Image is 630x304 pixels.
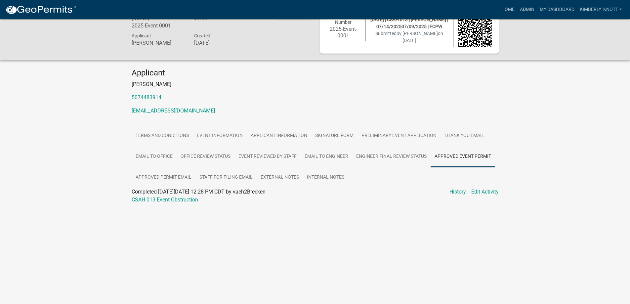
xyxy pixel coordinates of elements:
[132,189,266,195] span: Completed [DATE][DATE] 12:28 PM CDT by vaeh2Brecken
[537,3,577,16] a: My Dashboard
[132,22,185,29] h6: 2025-Event-0001
[132,94,161,101] a: 5074483914
[234,146,301,167] a: Event Reviewed by Staff
[311,125,357,147] a: Signature Form
[357,125,441,147] a: Preliminary Event Application
[194,33,210,38] span: Created
[257,167,303,188] a: External Notes
[458,13,492,47] img: QR code
[132,125,193,147] a: Terms and Conditions
[449,188,466,196] a: History
[132,40,185,46] h6: [PERSON_NAME]
[132,33,151,38] span: Applicant
[517,3,537,16] a: Admin
[132,108,215,114] a: [EMAIL_ADDRESS][DOMAIN_NAME]
[499,3,517,16] a: Home
[132,146,177,167] a: Email to Office
[132,80,499,88] p: [PERSON_NAME]
[193,125,247,147] a: Event Information
[335,20,352,25] span: Number
[303,167,348,188] a: Internal Notes
[327,26,360,38] h6: 2025-Event-0001
[177,146,234,167] a: Office Review Status
[375,31,443,43] span: Submitted on [DATE]
[132,68,499,78] h4: Applicant
[132,196,198,203] a: CSAH 013 Event Obstruction
[431,146,495,167] a: Approved Event Permit
[471,188,499,196] a: Edit Activity
[441,125,488,147] a: Thank You Email
[301,146,352,167] a: Email to Engineer
[132,167,195,188] a: Approved Permit Email
[577,3,625,16] a: kimberly_knott
[195,167,257,188] a: Staff for Filing Email
[194,40,247,46] h6: [DATE]
[247,125,311,147] a: Applicant Information
[352,146,431,167] a: Engineer Final Review Status
[397,31,438,36] span: by [PERSON_NAME]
